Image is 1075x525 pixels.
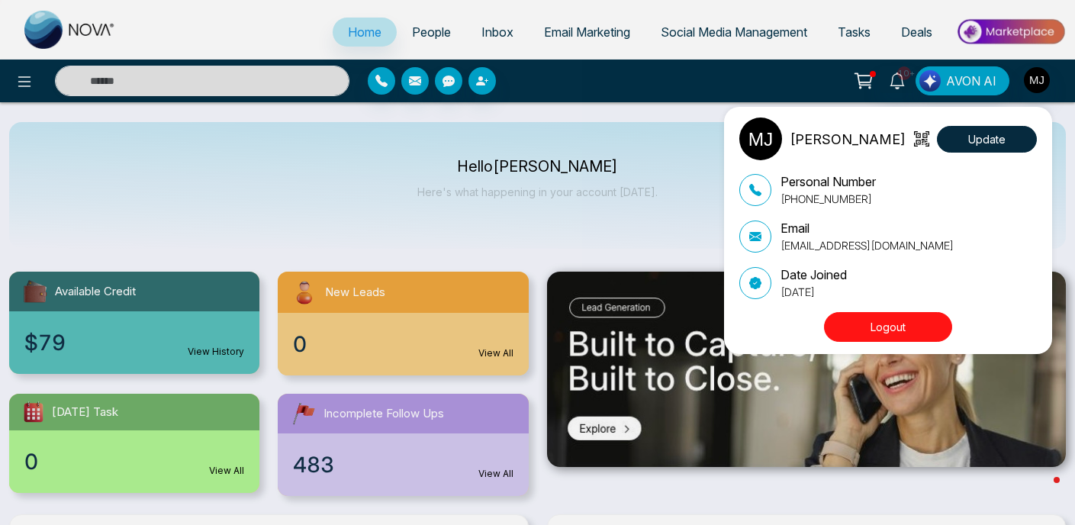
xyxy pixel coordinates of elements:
[781,172,876,191] p: Personal Number
[781,284,847,300] p: [DATE]
[781,191,876,207] p: [PHONE_NUMBER]
[937,126,1037,153] button: Update
[790,129,906,150] p: [PERSON_NAME]
[824,312,952,342] button: Logout
[781,219,954,237] p: Email
[781,237,954,253] p: [EMAIL_ADDRESS][DOMAIN_NAME]
[781,266,847,284] p: Date Joined
[1023,473,1060,510] iframe: Intercom live chat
